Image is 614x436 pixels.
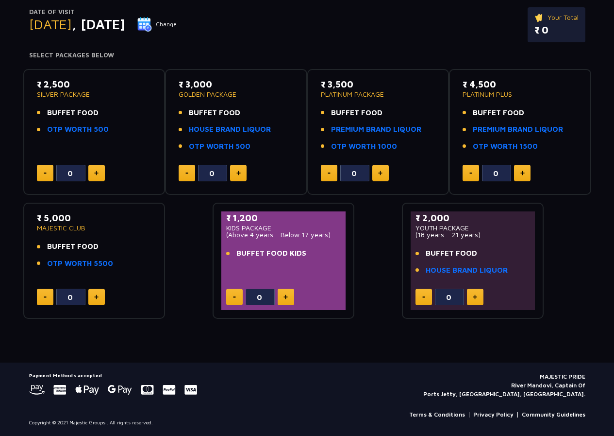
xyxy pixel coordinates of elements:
img: minus [44,296,47,298]
img: minus [469,173,472,174]
p: SILVER PACKAGE [37,91,152,98]
span: BUFFET FOOD [331,107,382,119]
a: OTP WORTH 5500 [47,258,113,269]
img: plus [520,171,525,175]
p: ₹ 3,500 [321,78,436,91]
img: ticket [534,12,545,23]
p: (18 years - 21 years) [415,231,531,238]
p: MAJESTIC CLUB [37,225,152,231]
a: Terms & Conditions [409,410,465,419]
img: plus [473,295,477,299]
p: ₹ 2,500 [37,78,152,91]
a: Community Guidelines [522,410,585,419]
a: OTP WORTH 1500 [473,141,538,152]
span: BUFFET FOOD [47,241,99,252]
img: plus [236,171,241,175]
img: minus [328,173,331,174]
p: Date of Visit [29,7,177,17]
a: OTP WORTH 1000 [331,141,397,152]
a: PREMIUM BRAND LIQUOR [473,124,563,135]
p: ₹ 4,500 [463,78,578,91]
span: BUFFET FOOD [47,107,99,119]
a: HOUSE BRAND LIQUOR [426,265,508,276]
span: , [DATE] [72,16,125,32]
span: BUFFET FOOD [473,107,524,119]
p: YOUTH PACKAGE [415,225,531,231]
span: BUFFET FOOD KIDS [236,248,306,259]
img: minus [422,296,425,298]
p: ₹ 2,000 [415,211,531,225]
p: (Above 4 years - Below 17 years) [226,231,341,238]
img: plus [378,171,382,175]
p: MAJESTIC PRIDE River Mandovi, Captain Of Ports Jetty, [GEOGRAPHIC_DATA], [GEOGRAPHIC_DATA]. [423,372,585,399]
span: BUFFET FOOD [189,107,240,119]
a: OTP WORTH 500 [47,124,109,135]
img: plus [283,295,288,299]
img: minus [44,173,47,174]
span: BUFFET FOOD [426,248,477,259]
img: minus [185,173,188,174]
p: GOLDEN PACKAGE [179,91,294,98]
span: [DATE] [29,16,72,32]
p: ₹ 5,000 [37,211,152,225]
p: PLATINUM PACKAGE [321,91,436,98]
a: HOUSE BRAND LIQUOR [189,124,271,135]
p: ₹ 0 [534,23,579,37]
img: plus [94,171,99,175]
p: Copyright © 2021 Majestic Groups . All rights reserved. [29,419,153,426]
p: ₹ 1,200 [226,211,341,225]
a: PREMIUM BRAND LIQUOR [331,124,421,135]
button: Change [137,17,177,32]
p: PLATINUM PLUS [463,91,578,98]
h5: Payment Methods accepted [29,372,197,378]
a: Privacy Policy [473,410,514,419]
img: plus [94,295,99,299]
h4: Select Packages Below [29,52,585,59]
a: OTP WORTH 500 [189,141,250,152]
p: KIDS PACKAGE [226,225,341,231]
p: ₹ 3,000 [179,78,294,91]
img: minus [233,296,236,298]
p: Your Total [534,12,579,23]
